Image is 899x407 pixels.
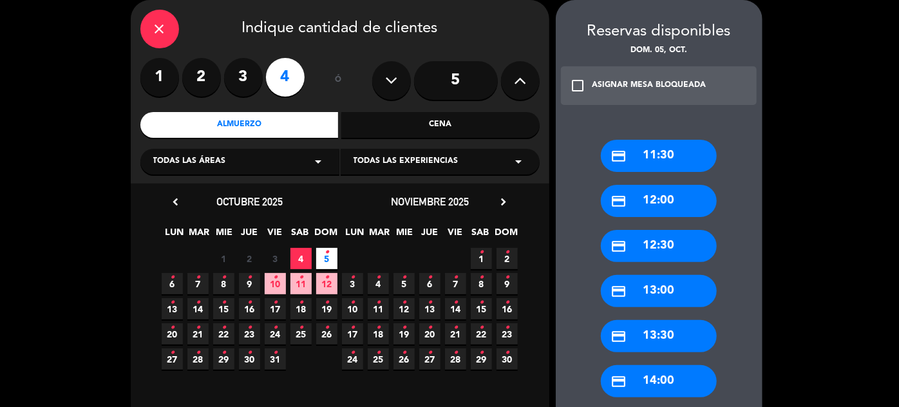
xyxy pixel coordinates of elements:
[428,343,432,363] i: •
[222,343,226,363] i: •
[601,140,717,172] div: 11:30
[187,298,209,319] span: 14
[368,298,389,319] span: 11
[350,292,355,313] i: •
[266,58,305,97] label: 4
[445,298,466,319] span: 14
[189,225,210,246] span: MAR
[273,292,278,313] i: •
[239,225,260,246] span: JUE
[247,343,252,363] i: •
[290,323,312,345] span: 25
[571,78,586,93] i: check_box_outline_blank
[393,298,415,319] span: 12
[376,267,381,288] i: •
[273,317,278,338] i: •
[222,292,226,313] i: •
[342,273,363,294] span: 3
[169,195,183,209] i: chevron_left
[479,242,484,263] i: •
[162,348,183,370] span: 27
[311,154,326,169] i: arrow_drop_down
[453,267,458,288] i: •
[419,298,440,319] span: 13
[342,298,363,319] span: 10
[247,292,252,313] i: •
[325,267,329,288] i: •
[428,267,432,288] i: •
[469,225,491,246] span: SAB
[140,10,540,48] div: Indique cantidad de clientes
[170,343,175,363] i: •
[162,323,183,345] span: 20
[610,193,627,209] i: credit_card
[213,298,234,319] span: 15
[497,273,518,294] span: 9
[592,79,706,92] div: ASIGNAR MESA BLOQUEADA
[264,225,285,246] span: VIE
[471,248,492,269] span: 1
[170,267,175,288] i: •
[273,343,278,363] i: •
[445,348,466,370] span: 28
[453,292,458,313] i: •
[224,58,263,97] label: 3
[342,348,363,370] span: 24
[402,267,406,288] i: •
[299,267,303,288] i: •
[187,323,209,345] span: 21
[182,58,221,97] label: 2
[505,317,509,338] i: •
[265,348,286,370] span: 31
[341,112,540,138] div: Cena
[419,225,440,246] span: JUE
[556,19,762,44] div: Reservas disponibles
[376,343,381,363] i: •
[610,283,627,299] i: credit_card
[265,273,286,294] span: 10
[610,328,627,345] i: credit_card
[247,317,252,338] i: •
[497,195,511,209] i: chevron_right
[354,155,459,168] span: Todas las experiencias
[497,248,518,269] span: 2
[170,292,175,313] i: •
[445,323,466,345] span: 21
[391,195,469,208] span: noviembre 2025
[317,58,359,103] div: ó
[419,273,440,294] span: 6
[601,275,717,307] div: 13:00
[601,230,717,262] div: 12:30
[153,155,226,168] span: Todas las áreas
[376,292,381,313] i: •
[394,225,415,246] span: MIE
[610,148,627,164] i: credit_card
[265,323,286,345] span: 24
[601,365,717,397] div: 14:00
[213,323,234,345] span: 22
[344,225,365,246] span: LUN
[393,348,415,370] span: 26
[428,317,432,338] i: •
[505,343,509,363] i: •
[453,343,458,363] i: •
[316,248,337,269] span: 5
[505,267,509,288] i: •
[213,248,234,269] span: 1
[471,323,492,345] span: 22
[497,348,518,370] span: 30
[316,323,337,345] span: 26
[419,323,440,345] span: 20
[239,273,260,294] span: 9
[471,298,492,319] span: 15
[402,343,406,363] i: •
[497,323,518,345] span: 23
[419,348,440,370] span: 27
[162,298,183,319] span: 13
[299,292,303,313] i: •
[444,225,466,246] span: VIE
[170,317,175,338] i: •
[152,21,167,37] i: close
[265,298,286,319] span: 17
[368,323,389,345] span: 18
